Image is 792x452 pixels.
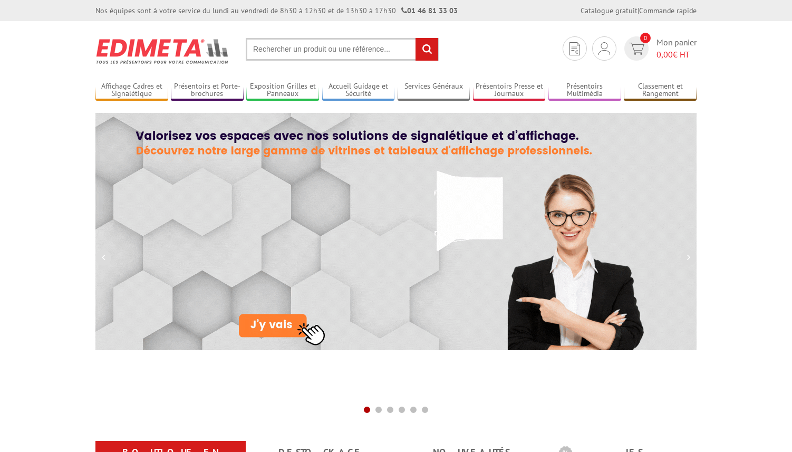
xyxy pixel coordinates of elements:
span: 0,00 [656,49,673,60]
img: devis rapide [569,42,580,55]
span: € HT [656,49,697,61]
a: Présentoirs et Porte-brochures [171,82,244,99]
a: Présentoirs Presse et Journaux [473,82,546,99]
a: Services Généraux [398,82,470,99]
input: Rechercher un produit ou une référence... [246,38,439,61]
a: devis rapide 0 Mon panier 0,00€ HT [622,36,697,61]
span: 0 [640,33,651,43]
a: Accueil Guidage et Sécurité [322,82,395,99]
input: rechercher [416,38,438,61]
a: Affichage Cadres et Signalétique [95,82,168,99]
strong: 01 46 81 33 03 [401,6,458,15]
a: Exposition Grilles et Panneaux [246,82,319,99]
a: Commande rapide [639,6,697,15]
img: devis rapide [629,43,644,55]
div: | [581,5,697,16]
a: Classement et Rangement [624,82,697,99]
a: Présentoirs Multimédia [548,82,621,99]
img: Présentoir, panneau, stand - Edimeta - PLV, affichage, mobilier bureau, entreprise [95,32,230,71]
span: Mon panier [656,36,697,61]
img: devis rapide [598,42,610,55]
div: Nos équipes sont à votre service du lundi au vendredi de 8h30 à 12h30 et de 13h30 à 17h30 [95,5,458,16]
a: Catalogue gratuit [581,6,638,15]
